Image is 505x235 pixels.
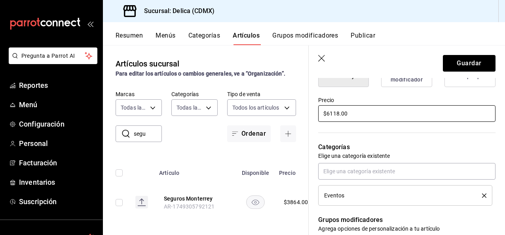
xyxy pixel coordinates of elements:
[19,80,96,91] span: Reportes
[19,157,96,168] span: Facturación
[237,158,274,183] th: Disponible
[318,225,496,233] p: Agrega opciones de personalización a tu artículo
[284,198,308,206] div: $ 3864.00
[318,152,496,160] p: Elige una categoría existente
[177,104,203,112] span: Todas las categorías, Sin categoría
[116,32,143,45] button: Resumen
[443,55,496,72] button: Guardar
[116,58,179,70] div: Artículos sucursal
[19,138,96,149] span: Personal
[318,105,496,122] input: $0.00
[227,125,271,142] button: Ordenar
[116,32,505,45] div: navigation tabs
[188,32,220,45] button: Categorías
[171,91,218,97] label: Categorías
[21,52,85,60] span: Pregunta a Parrot AI
[318,163,496,180] input: Elige una categoría existente
[19,119,96,129] span: Configuración
[9,47,97,64] button: Pregunta a Parrot AI
[477,193,486,198] button: delete
[164,203,215,210] span: AR-1749305792121
[351,32,375,45] button: Publicar
[318,215,496,225] p: Grupos modificadores
[318,97,496,103] label: Precio
[154,158,237,183] th: Artículo
[19,99,96,110] span: Menú
[227,91,296,97] label: Tipo de venta
[121,104,147,112] span: Todas las marcas, Sin marca
[272,32,338,45] button: Grupos modificadores
[246,195,265,209] button: availability-product
[87,21,93,27] button: open_drawer_menu
[6,57,97,66] a: Pregunta a Parrot AI
[19,196,96,207] span: Suscripción
[134,126,162,142] input: Buscar artículo
[232,104,279,112] span: Todos los artículos
[324,193,344,198] span: Eventos
[19,177,96,188] span: Inventarios
[116,70,285,77] strong: Para editar los artículos o cambios generales, ve a “Organización”.
[156,32,175,45] button: Menús
[274,158,317,183] th: Precio
[233,32,260,45] button: Artículos
[116,91,162,97] label: Marcas
[318,142,496,152] p: Categorías
[164,195,227,203] button: edit-product-location
[138,6,215,16] h3: Sucursal: Delica (CDMX)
